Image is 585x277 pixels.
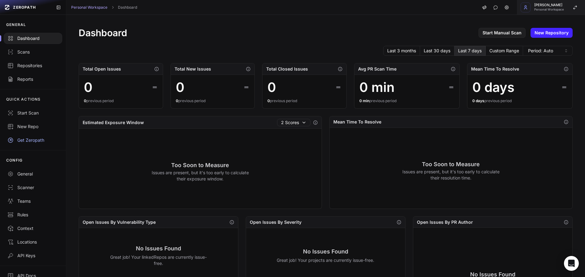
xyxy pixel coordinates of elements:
[534,3,564,7] span: [PERSON_NAME]
[110,5,115,10] svg: chevron right,
[84,98,86,103] span: 0
[175,66,211,72] h2: Total New Issues
[7,123,58,130] div: New Repo
[7,35,58,41] div: Dashboard
[79,27,127,38] h1: Dashboard
[7,63,58,69] div: Repositories
[454,46,486,56] button: Last 7 days
[118,5,137,10] a: Dashboard
[402,160,500,169] h3: Too Soon to Measure
[479,28,526,38] a: Start Manual Scan
[176,98,250,103] div: previous period
[6,158,23,163] p: CONFIG
[7,110,58,116] div: Start Scan
[486,46,523,56] button: Custom Range
[277,247,374,256] h3: No Issues Found
[176,98,178,103] span: 0
[564,256,579,271] div: Open Intercom Messenger
[471,66,519,72] h2: Mean Time To Resolve
[267,98,341,103] div: previous period
[6,97,41,102] p: QUICK ACTIONS
[472,98,484,103] span: 0 days
[83,66,121,72] h2: Total Open Issues
[7,239,58,245] div: Locations
[84,98,158,103] div: previous period
[7,225,58,232] div: Context
[564,48,569,53] svg: caret sort,
[7,49,58,55] div: Scans
[151,161,249,170] h3: Too Soon to Measure
[7,184,58,191] div: Scanner
[110,254,207,266] p: Great job! Your linkedRepos are currently issue-free.
[7,212,58,218] div: Rules
[420,46,454,56] button: Last 30 days
[71,5,137,10] nav: breadcrumb
[333,119,381,125] h2: Mean Time To Resolve
[359,80,395,95] div: 0 min
[2,2,51,12] a: ZEROPATH
[83,219,156,225] h2: Open Issues By Vulnerability Type
[151,170,249,182] p: Issues are present, but it's too early to calculate their exposure window.
[6,22,26,27] p: GENERAL
[528,48,553,54] span: Period: Auto
[417,219,473,225] h2: Open Issues By PR Author
[83,119,144,126] h2: Estimated Exposure Window
[7,137,58,143] div: Get Zeropath
[277,119,310,126] button: 2 Scores
[358,66,396,72] h2: Avg PR Scan Time
[266,66,308,72] h2: Total Closed Issues
[267,80,276,95] div: 0
[402,169,500,181] p: Issues are present, but it's too early to calculate their resolution time.
[7,198,58,204] div: Teams
[472,98,567,103] div: previous period
[84,80,93,95] div: 0
[472,80,514,95] div: 0 days
[359,98,369,103] span: 0 min
[7,171,58,177] div: General
[534,8,564,11] span: Personal Workspace
[359,98,454,103] div: previous period
[250,219,301,225] h2: Open Issues By Severity
[383,46,420,56] button: Last 3 months
[267,98,270,103] span: 0
[13,5,36,10] span: ZEROPATH
[7,76,58,82] div: Reports
[110,244,207,253] h3: No Issues Found
[531,28,573,38] a: New Repository
[277,257,374,263] p: Great job! Your projects are currently issue-free.
[71,5,107,10] a: Personal Workspace
[176,80,184,95] div: 0
[7,253,58,259] div: API Keys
